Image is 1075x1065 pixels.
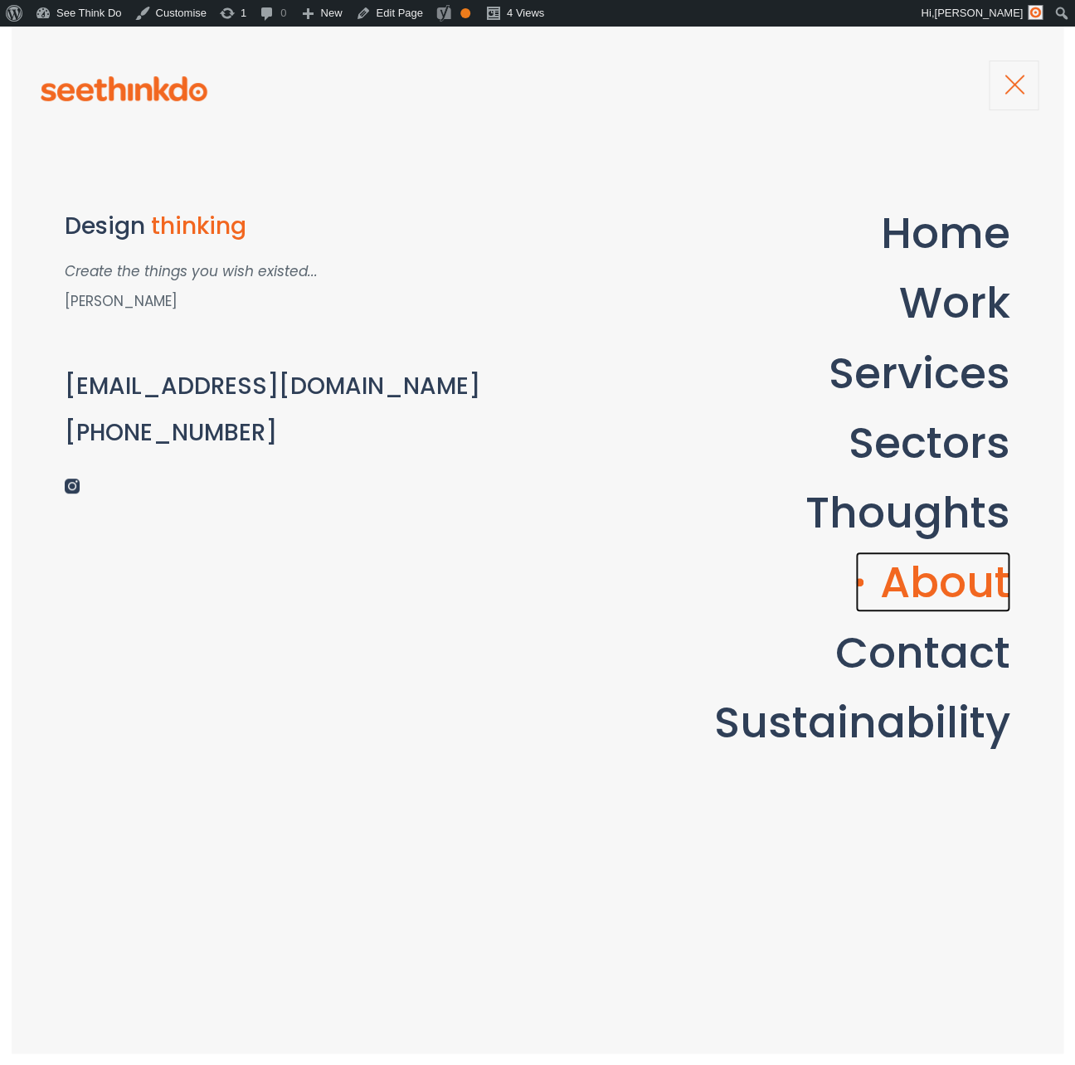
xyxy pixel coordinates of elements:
[781,482,1010,542] a: Thoughts
[65,370,480,402] a: [EMAIL_ADDRESS][DOMAIN_NAME]
[810,622,1010,683] a: Contact
[41,76,207,101] img: see-think-do-logo.png
[65,288,606,314] p: [PERSON_NAME]
[874,272,1010,333] a: Work
[824,412,1010,473] a: Sectors
[151,210,246,242] span: thinking
[856,202,1010,263] a: Home
[804,343,1010,403] a: Services
[65,214,606,240] h3: Design thinking
[934,7,1023,19] span: [PERSON_NAME]
[65,210,145,242] span: Design
[460,8,470,18] div: OK
[65,479,80,494] img: instagram-dark.png
[65,258,606,284] p: Create the things you wish existed...
[689,692,1010,752] a: Sustainability
[855,552,1010,612] a: About
[65,416,277,449] a: [PHONE_NUMBER]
